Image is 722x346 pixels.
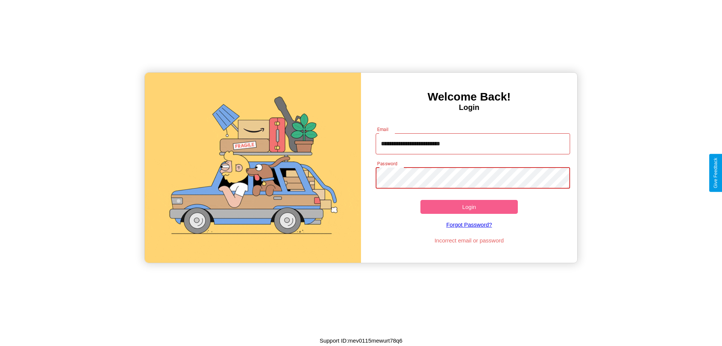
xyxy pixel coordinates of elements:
[361,103,577,112] h4: Login
[361,90,577,103] h3: Welcome Back!
[320,335,402,346] p: Support ID: mev0115mewurt78q6
[377,160,397,167] label: Password
[372,235,567,245] p: Incorrect email or password
[145,73,361,263] img: gif
[420,200,518,214] button: Login
[377,126,389,133] label: Email
[372,214,567,235] a: Forgot Password?
[713,158,718,188] div: Give Feedback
